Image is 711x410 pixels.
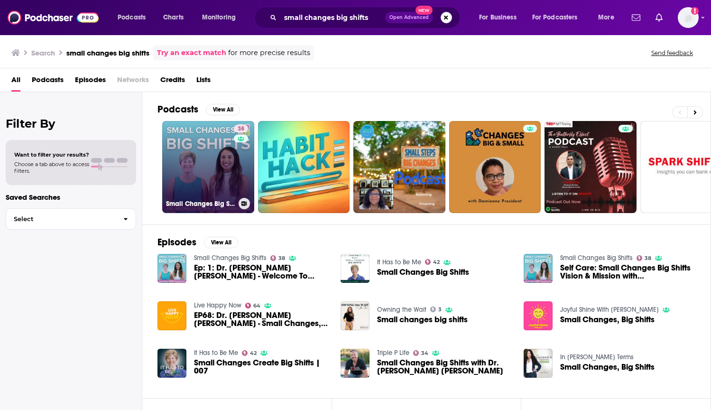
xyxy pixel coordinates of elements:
img: Small Changes, Big Shifts [524,301,553,330]
h3: Small Changes Big Shifts [166,200,235,208]
button: open menu [195,10,248,25]
a: Small Changes, Big Shifts [560,316,655,324]
img: Podchaser - Follow, Share and Rate Podcasts [8,9,99,27]
a: 38 [637,255,652,261]
p: Saved Searches [6,193,136,202]
a: Live Happy Now [194,301,241,309]
a: Small Changes Create Big Shifts | 007 [157,349,186,378]
span: 38 [238,124,244,134]
img: Small Changes Big Shifts with Dr. Michelle Robin [341,349,369,378]
a: 64 [245,303,261,308]
h2: Episodes [157,236,196,248]
a: PodcastsView All [157,103,240,115]
span: 34 [421,351,428,355]
a: It Has to Be Me [194,349,238,357]
a: Credits [160,72,185,92]
button: View All [204,237,238,248]
a: Small Changes, Big Shifts [560,363,655,371]
a: Small Changes Big Shifts [194,254,267,262]
a: Lists [196,72,211,92]
a: 34 [413,350,429,356]
img: Self Care: Small Changes Big Shifts Vision & Mission with Jamie Durner [524,254,553,283]
img: EP68: Dr. Michelle Robin - Small Changes, Big Shifts [157,301,186,330]
span: Podcasts [118,11,146,24]
span: Self Care: Small Changes Big Shifts Vision & Mission with [PERSON_NAME] [560,264,695,280]
a: 42 [242,350,257,356]
span: Want to filter your results? [14,151,89,158]
a: EP68: Dr. Michelle Robin - Small Changes, Big Shifts [194,311,329,327]
a: Small Changes Create Big Shifts | 007 [194,359,329,375]
svg: Add a profile image [691,7,699,15]
button: open menu [111,10,158,25]
span: For Business [479,11,517,24]
a: 42 [425,259,440,265]
button: View All [206,104,240,115]
h2: Filter By [6,117,136,130]
a: Show notifications dropdown [652,9,666,26]
input: Search podcasts, credits, & more... [280,10,385,25]
a: All [11,72,20,92]
span: 38 [645,256,651,261]
h3: small changes big shifts [66,48,149,57]
a: Small Changes Big Shifts with Dr. Michelle Robin [377,359,512,375]
span: Small Changes Big Shifts with Dr. [PERSON_NAME] [PERSON_NAME] [377,359,512,375]
a: Episodes [75,72,106,92]
a: Small Changes Big Shifts [377,268,469,276]
a: 38Small Changes Big Shifts [162,121,254,213]
span: 42 [250,351,257,355]
img: Small Changes, Big Shifts [524,349,553,378]
span: 64 [253,304,260,308]
h2: Podcasts [157,103,198,115]
span: Open Advanced [389,15,429,20]
span: For Podcasters [532,11,578,24]
span: Charts [163,11,184,24]
a: 38 [270,255,286,261]
img: Small changes big shifts [341,301,369,330]
button: open menu [526,10,591,25]
img: User Profile [678,7,699,28]
a: 38 [234,125,248,132]
a: EpisodesView All [157,236,238,248]
a: Ep: 1: Dr. Michelle Robin - Welcome To Small Changes Big Shifts! [194,264,329,280]
span: 3 [438,307,442,312]
button: Select [6,208,136,230]
img: Ep: 1: Dr. Michelle Robin - Welcome To Small Changes Big Shifts! [157,254,186,283]
img: Small Changes Big Shifts [341,254,369,283]
span: 38 [278,256,285,261]
div: Search podcasts, credits, & more... [263,7,469,28]
a: Podcasts [32,72,64,92]
a: Small Changes Big Shifts [560,254,633,262]
span: More [598,11,614,24]
a: Small changes big shifts [377,316,468,324]
a: 3 [430,307,442,312]
a: Joyful Shine With Cheryll Dahlin [560,306,659,314]
span: Select [6,216,116,222]
span: New [416,6,433,15]
a: Show notifications dropdown [628,9,644,26]
a: Triple P Life [377,349,409,357]
a: It Has to Be Me [377,258,421,266]
button: open menu [472,10,528,25]
a: Charts [157,10,189,25]
a: Try an exact match [157,47,226,58]
span: Choose a tab above to access filters. [14,161,89,174]
button: Send feedback [648,49,696,57]
span: Logged in as meawisdom [678,7,699,28]
span: EP68: Dr. [PERSON_NAME] [PERSON_NAME] - Small Changes, Big Shifts [194,311,329,327]
span: Monitoring [202,11,236,24]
